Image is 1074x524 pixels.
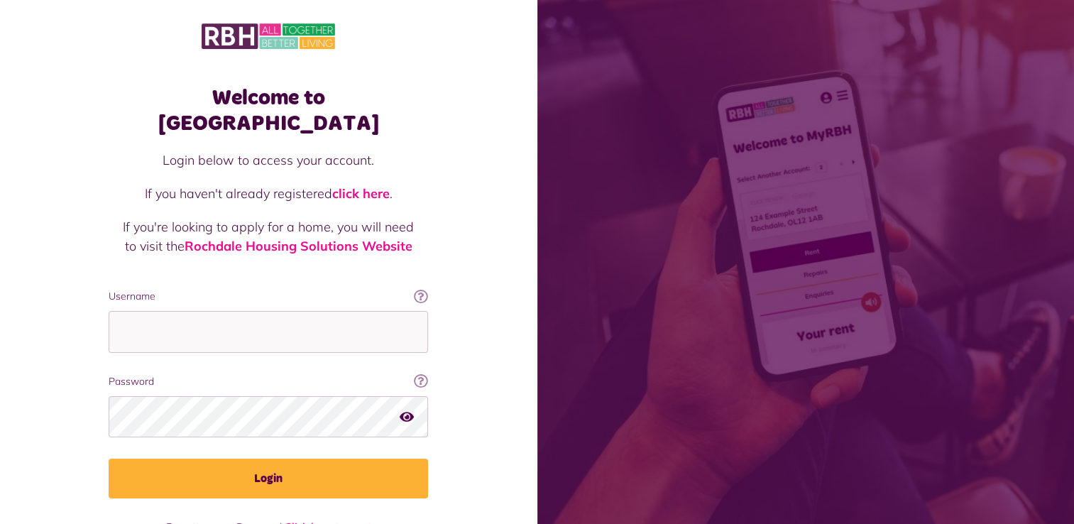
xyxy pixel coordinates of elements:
button: Login [109,459,428,498]
a: Rochdale Housing Solutions Website [185,238,412,254]
p: If you're looking to apply for a home, you will need to visit the [123,217,414,256]
label: Password [109,374,428,389]
label: Username [109,289,428,304]
img: MyRBH [202,21,335,51]
p: Login below to access your account. [123,151,414,170]
p: If you haven't already registered . [123,184,414,203]
a: click here [332,185,390,202]
h1: Welcome to [GEOGRAPHIC_DATA] [109,85,428,136]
